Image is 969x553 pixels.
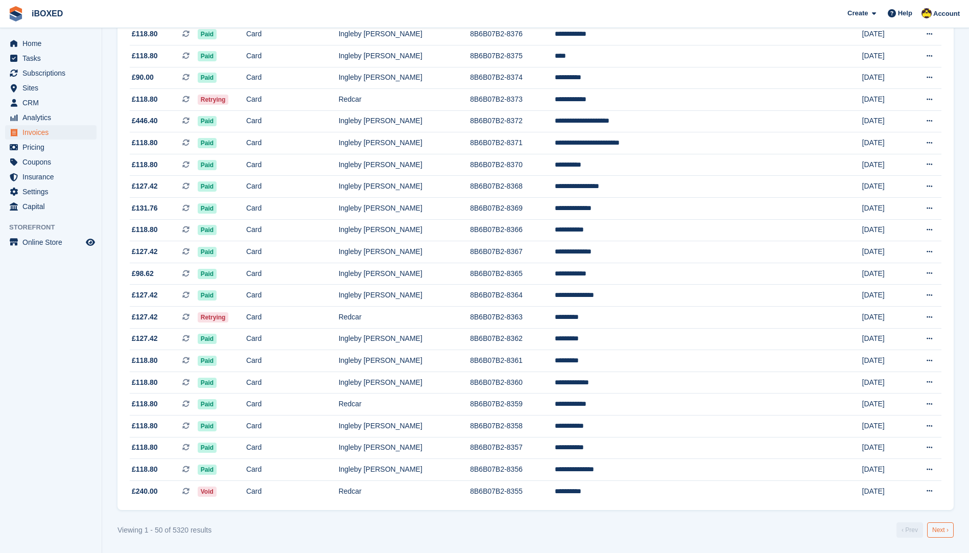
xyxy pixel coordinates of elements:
[132,355,158,366] span: £118.80
[246,372,339,394] td: Card
[198,421,217,431] span: Paid
[5,235,97,249] a: menu
[246,110,339,132] td: Card
[5,155,97,169] a: menu
[862,285,908,307] td: [DATE]
[246,416,339,437] td: Card
[470,307,554,329] td: 8B6B07B2-8363
[339,24,470,45] td: Ingleby [PERSON_NAME]
[862,263,908,285] td: [DATE]
[246,132,339,154] td: Card
[470,263,554,285] td: 8B6B07B2-8365
[847,8,868,18] span: Create
[927,522,954,538] a: Next
[898,8,912,18] span: Help
[862,45,908,67] td: [DATE]
[246,154,339,176] td: Card
[470,67,554,89] td: 8B6B07B2-8374
[9,222,102,233] span: Storefront
[132,399,158,409] span: £118.80
[921,8,932,18] img: Katie Brown
[339,45,470,67] td: Ingleby [PERSON_NAME]
[132,203,158,214] span: £131.76
[5,66,97,80] a: menu
[246,437,339,459] td: Card
[22,51,84,65] span: Tasks
[198,138,217,148] span: Paid
[246,350,339,372] td: Card
[862,110,908,132] td: [DATE]
[470,394,554,416] td: 8B6B07B2-8359
[246,241,339,263] td: Card
[862,89,908,111] td: [DATE]
[339,198,470,220] td: Ingleby [PERSON_NAME]
[22,185,84,199] span: Settings
[339,263,470,285] td: Ingleby [PERSON_NAME]
[132,442,158,453] span: £118.80
[246,89,339,111] td: Card
[198,269,217,279] span: Paid
[339,285,470,307] td: Ingleby [PERSON_NAME]
[84,236,97,248] a: Preview store
[339,459,470,481] td: Ingleby [PERSON_NAME]
[339,307,470,329] td: Redcar
[862,372,908,394] td: [DATE]
[246,285,339,307] td: Card
[132,72,154,83] span: £90.00
[470,176,554,198] td: 8B6B07B2-8368
[862,132,908,154] td: [DATE]
[198,51,217,61] span: Paid
[22,96,84,110] span: CRM
[198,95,229,105] span: Retrying
[933,9,960,19] span: Account
[470,328,554,350] td: 8B6B07B2-8362
[198,181,217,192] span: Paid
[470,285,554,307] td: 8B6B07B2-8364
[339,176,470,198] td: Ingleby [PERSON_NAME]
[470,132,554,154] td: 8B6B07B2-8371
[198,399,217,409] span: Paid
[22,155,84,169] span: Coupons
[132,94,158,105] span: £118.80
[470,241,554,263] td: 8B6B07B2-8367
[198,443,217,453] span: Paid
[862,198,908,220] td: [DATE]
[5,51,97,65] a: menu
[339,437,470,459] td: Ingleby [PERSON_NAME]
[22,66,84,80] span: Subscriptions
[246,24,339,45] td: Card
[132,464,158,475] span: £118.80
[246,198,339,220] td: Card
[862,437,908,459] td: [DATE]
[246,263,339,285] td: Card
[22,81,84,95] span: Sites
[132,377,158,388] span: £118.80
[132,137,158,148] span: £118.80
[132,159,158,170] span: £118.80
[5,96,97,110] a: menu
[339,110,470,132] td: Ingleby [PERSON_NAME]
[198,334,217,344] span: Paid
[132,421,158,431] span: £118.80
[198,290,217,301] span: Paid
[339,328,470,350] td: Ingleby [PERSON_NAME]
[862,176,908,198] td: [DATE]
[5,199,97,214] a: menu
[5,140,97,154] a: menu
[862,67,908,89] td: [DATE]
[22,170,84,184] span: Insurance
[198,225,217,235] span: Paid
[246,459,339,481] td: Card
[5,170,97,184] a: menu
[5,110,97,125] a: menu
[862,307,908,329] td: [DATE]
[339,394,470,416] td: Redcar
[470,219,554,241] td: 8B6B07B2-8366
[246,394,339,416] td: Card
[470,372,554,394] td: 8B6B07B2-8360
[470,89,554,111] td: 8B6B07B2-8373
[470,437,554,459] td: 8B6B07B2-8357
[22,36,84,51] span: Home
[894,522,956,538] nav: Pages
[862,241,908,263] td: [DATE]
